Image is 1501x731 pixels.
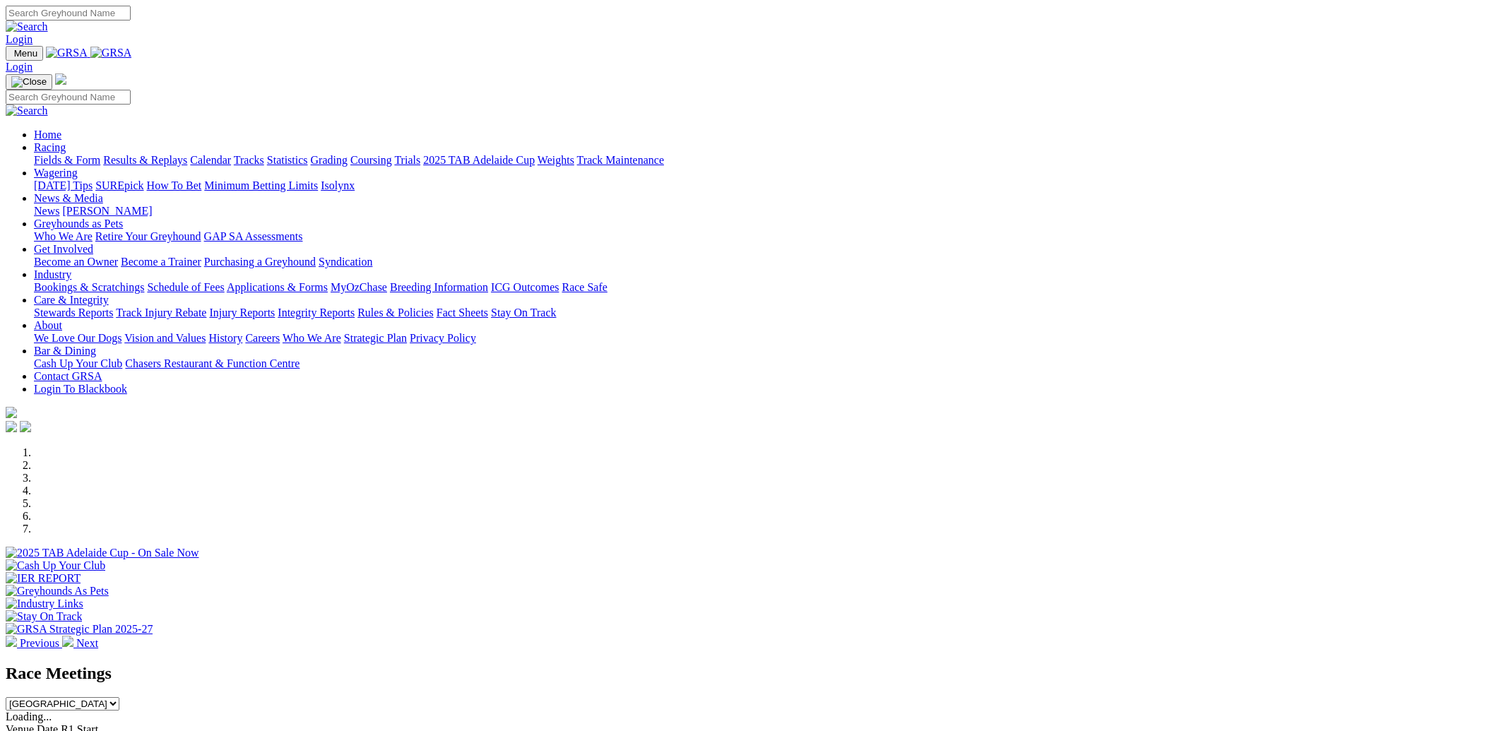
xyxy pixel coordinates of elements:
img: GRSA Strategic Plan 2025-27 [6,623,153,636]
a: Login To Blackbook [34,383,127,395]
a: Bookings & Scratchings [34,281,144,293]
a: Strategic Plan [344,332,407,344]
a: Home [34,129,61,141]
img: Greyhounds As Pets [6,585,109,598]
a: Injury Reports [209,307,275,319]
a: Schedule of Fees [147,281,224,293]
a: Purchasing a Greyhound [204,256,316,268]
a: [PERSON_NAME] [62,205,152,217]
a: Next [62,637,98,649]
a: Isolynx [321,179,355,191]
img: logo-grsa-white.png [6,407,17,418]
a: Statistics [267,154,308,166]
a: Cash Up Your Club [34,357,122,369]
a: We Love Our Dogs [34,332,121,344]
a: History [208,332,242,344]
a: About [34,319,62,331]
a: Login [6,61,32,73]
a: Stewards Reports [34,307,113,319]
a: Vision and Values [124,332,206,344]
button: Toggle navigation [6,74,52,90]
a: Login [6,33,32,45]
a: Retire Your Greyhound [95,230,201,242]
div: Wagering [34,179,1495,192]
a: Integrity Reports [278,307,355,319]
a: Stay On Track [491,307,556,319]
span: Loading... [6,711,52,723]
img: Industry Links [6,598,83,610]
a: News & Media [34,192,103,204]
a: Syndication [319,256,372,268]
a: Industry [34,268,71,280]
img: logo-grsa-white.png [55,73,66,85]
img: Stay On Track [6,610,82,623]
a: ICG Outcomes [491,281,559,293]
span: Previous [20,637,59,649]
div: Racing [34,154,1495,167]
a: GAP SA Assessments [204,230,303,242]
div: Get Involved [34,256,1495,268]
a: [DATE] Tips [34,179,93,191]
img: GRSA [46,47,88,59]
button: Toggle navigation [6,46,43,61]
a: SUREpick [95,179,143,191]
input: Search [6,90,131,105]
a: Greyhounds as Pets [34,218,123,230]
div: About [34,332,1495,345]
a: Race Safe [562,281,607,293]
a: Careers [245,332,280,344]
img: Close [11,76,47,88]
a: Chasers Restaurant & Function Centre [125,357,299,369]
a: Track Maintenance [577,154,664,166]
a: Previous [6,637,62,649]
img: facebook.svg [6,421,17,432]
a: Weights [538,154,574,166]
a: Minimum Betting Limits [204,179,318,191]
a: Bar & Dining [34,345,96,357]
img: Cash Up Your Club [6,559,105,572]
img: twitter.svg [20,421,31,432]
a: Become an Owner [34,256,118,268]
img: Search [6,20,48,33]
a: 2025 TAB Adelaide Cup [423,154,535,166]
div: Greyhounds as Pets [34,230,1495,243]
a: Privacy Policy [410,332,476,344]
a: Fact Sheets [437,307,488,319]
a: Breeding Information [390,281,488,293]
a: Contact GRSA [34,370,102,382]
div: Bar & Dining [34,357,1495,370]
img: chevron-right-pager-white.svg [62,636,73,647]
a: Rules & Policies [357,307,434,319]
a: Applications & Forms [227,281,328,293]
a: Results & Replays [103,154,187,166]
a: How To Bet [147,179,202,191]
span: Menu [14,48,37,59]
span: Next [76,637,98,649]
a: Get Involved [34,243,93,255]
img: Search [6,105,48,117]
a: Grading [311,154,348,166]
a: Care & Integrity [34,294,109,306]
a: Become a Trainer [121,256,201,268]
div: News & Media [34,205,1495,218]
img: chevron-left-pager-white.svg [6,636,17,647]
a: Who We Are [34,230,93,242]
a: Racing [34,141,66,153]
a: Wagering [34,167,78,179]
h2: Race Meetings [6,664,1495,683]
img: 2025 TAB Adelaide Cup - On Sale Now [6,547,199,559]
a: Tracks [234,154,264,166]
input: Search [6,6,131,20]
a: News [34,205,59,217]
a: Fields & Form [34,154,100,166]
a: Who We Are [283,332,341,344]
a: Trials [394,154,420,166]
div: Care & Integrity [34,307,1495,319]
div: Industry [34,281,1495,294]
a: Calendar [190,154,231,166]
a: Coursing [350,154,392,166]
a: Track Injury Rebate [116,307,206,319]
img: GRSA [90,47,132,59]
img: IER REPORT [6,572,81,585]
a: MyOzChase [331,281,387,293]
